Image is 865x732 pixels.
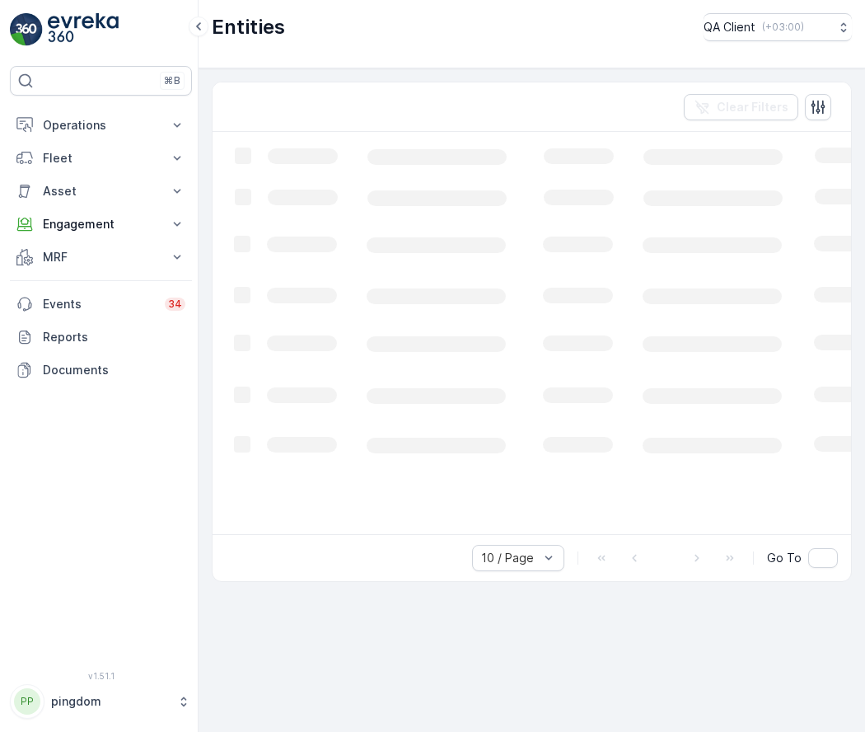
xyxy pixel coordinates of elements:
[762,21,804,34] p: ( +03:00 )
[43,249,159,265] p: MRF
[767,550,802,566] span: Go To
[10,684,192,719] button: PPpingdom
[10,671,192,681] span: v 1.51.1
[212,14,285,40] p: Entities
[43,183,159,199] p: Asset
[43,150,159,167] p: Fleet
[43,362,185,378] p: Documents
[43,329,185,345] p: Reports
[684,94,798,120] button: Clear Filters
[704,19,755,35] p: QA Client
[10,13,43,46] img: logo
[164,74,180,87] p: ⌘B
[10,354,192,387] a: Documents
[10,109,192,142] button: Operations
[43,117,159,134] p: Operations
[43,296,155,312] p: Events
[168,298,182,311] p: 34
[10,208,192,241] button: Engagement
[48,13,119,46] img: logo_light-DOdMpM7g.png
[704,13,852,41] button: QA Client(+03:00)
[10,241,192,274] button: MRF
[10,175,192,208] button: Asset
[43,216,159,232] p: Engagement
[14,688,40,715] div: PP
[10,142,192,175] button: Fleet
[10,321,192,354] a: Reports
[10,288,192,321] a: Events34
[51,693,169,710] p: pingdom
[717,99,788,115] p: Clear Filters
